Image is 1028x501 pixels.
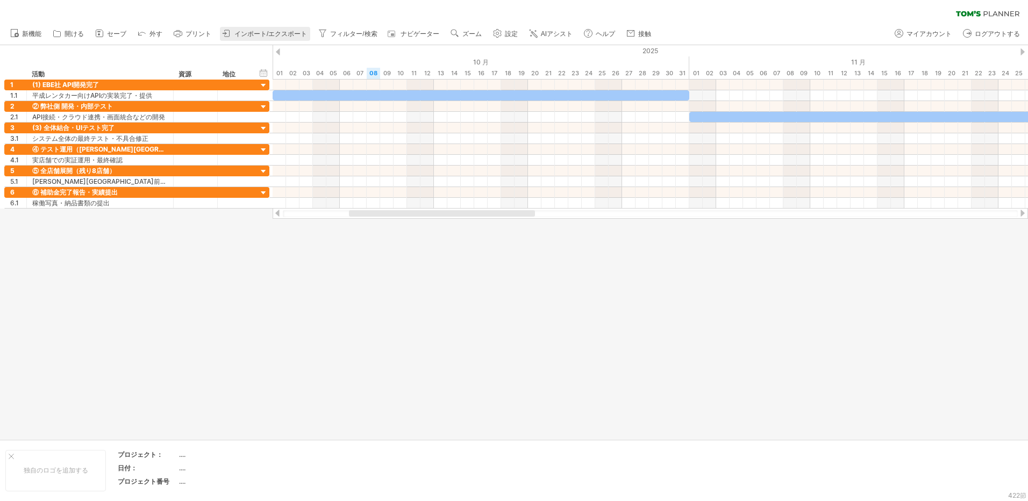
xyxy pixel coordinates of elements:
div: プロジェクト番号 [118,477,177,486]
div: .... [179,450,269,459]
div: Wednesday, 12 November 2025 [837,68,851,79]
span: インポート/エクスポート [234,30,307,38]
div: Wednesday, 1 October 2025 [273,68,286,79]
div: Thursday, 30 October 2025 [662,68,676,79]
div: Saturday, 18 October 2025 [501,68,515,79]
div: October 2025 [273,56,689,68]
div: (3) 全体結合・UIテスト完了 [32,123,168,133]
a: 接触 [624,27,654,41]
div: Sunday, 12 October 2025 [420,68,434,79]
div: Saturday, 11 October 2025 [407,68,420,79]
div: Thursday, 2 October 2025 [286,68,299,79]
span: 新機能 [22,30,41,38]
div: Friday, 10 October 2025 [394,68,407,79]
div: 1.1 [10,90,26,101]
div: Tuesday, 11 November 2025 [824,68,837,79]
div: Thursday, 16 October 2025 [474,68,488,79]
div: ⑤ 全店舗展開（残り8店舗） [32,166,168,176]
div: 422節 [1008,491,1026,500]
div: 3 [10,123,26,133]
div: 実店舗での実証運用・最終確認 [32,155,168,165]
div: ⑥ 補助金完了報告・実績提出 [32,187,168,197]
span: ズーム [462,30,482,38]
span: 設定 [505,30,518,38]
span: ヘルプ [596,30,615,38]
a: フィルター/検索 [316,27,380,41]
div: Wednesday, 19 November 2025 [931,68,945,79]
div: Wednesday, 5 November 2025 [743,68,756,79]
div: Monday, 10 November 2025 [810,68,824,79]
div: Thursday, 13 November 2025 [851,68,864,79]
div: 5.1 [10,176,26,187]
div: Wednesday, 15 October 2025 [461,68,474,79]
div: Sunday, 5 October 2025 [326,68,340,79]
div: 稼働写真・納品書類の提出 [32,198,168,208]
div: (1) EBE社 API開発完了 [32,80,168,90]
a: 開ける [50,27,87,41]
div: Monday, 24 November 2025 [998,68,1012,79]
div: Monday, 17 November 2025 [904,68,918,79]
div: Monday, 3 November 2025 [716,68,730,79]
div: Thursday, 23 October 2025 [568,68,582,79]
div: Sunday, 23 November 2025 [985,68,998,79]
span: フィルター/検索 [330,30,377,38]
a: インポート/エクスポート [220,27,310,41]
div: Sunday, 9 November 2025 [797,68,810,79]
div: Friday, 14 November 2025 [864,68,877,79]
div: 4.1 [10,155,26,165]
div: システム全体の最終テスト・不具合修正 [32,133,168,144]
div: Friday, 21 November 2025 [958,68,972,79]
div: Sunday, 26 October 2025 [609,68,622,79]
div: Tuesday, 25 November 2025 [1012,68,1025,79]
div: 地位 [223,69,246,80]
div: 2.1 [10,112,26,122]
div: Tuesday, 14 October 2025 [447,68,461,79]
span: プリント [185,30,211,38]
a: ズーム [448,27,485,41]
span: セーブ [107,30,126,38]
div: .... [179,463,269,473]
div: API接続・クラウド連携・画面統合などの開発 [32,112,168,122]
div: .... [179,477,269,486]
a: セーブ [92,27,130,41]
div: Wednesday, 8 October 2025 [367,68,380,79]
font: 独自のロゴを追加する [24,466,88,474]
div: Friday, 31 October 2025 [676,68,689,79]
div: 平成レンタカー向けAPIの実装完了・提供 [32,90,168,101]
a: ナビゲーター [386,27,442,41]
div: Tuesday, 28 October 2025 [636,68,649,79]
div: 5 [10,166,26,176]
div: Monday, 13 October 2025 [434,68,447,79]
div: 4 [10,144,26,154]
div: Saturday, 25 October 2025 [595,68,609,79]
div: 6.1 [10,198,26,208]
div: Saturday, 22 November 2025 [972,68,985,79]
div: 日付： [118,463,177,473]
div: Friday, 24 October 2025 [582,68,595,79]
a: マイアカウント [892,27,955,41]
div: 6 [10,187,26,197]
span: ナビゲーター [401,30,439,38]
div: プロジェクト： [118,450,177,459]
div: Friday, 3 October 2025 [299,68,313,79]
a: 外す [135,27,166,41]
a: 新機能 [8,27,45,41]
div: Tuesday, 7 October 2025 [353,68,367,79]
div: [PERSON_NAME][GEOGRAPHIC_DATA]前での検証結果を反映し[PERSON_NAME]納品・設置 [32,176,168,187]
div: Saturday, 15 November 2025 [877,68,891,79]
div: Thursday, 6 November 2025 [756,68,770,79]
div: 2 [10,101,26,111]
span: 開ける [65,30,84,38]
div: Friday, 17 October 2025 [488,68,501,79]
div: Tuesday, 18 November 2025 [918,68,931,79]
a: 設定 [490,27,521,41]
div: Thursday, 9 October 2025 [380,68,394,79]
div: 活動 [32,69,167,80]
div: Monday, 6 October 2025 [340,68,353,79]
div: Saturday, 1 November 2025 [689,68,703,79]
div: Monday, 27 October 2025 [622,68,636,79]
div: ④ テスト運用（[PERSON_NAME][GEOGRAPHIC_DATA]店） [32,144,168,154]
span: マイアカウント [906,30,952,38]
a: ヘルプ [581,27,618,41]
div: 資源 [179,69,211,80]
